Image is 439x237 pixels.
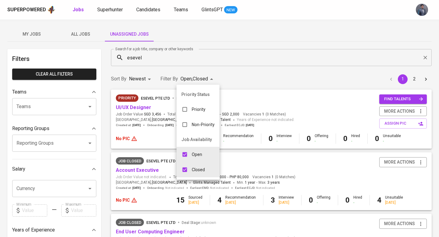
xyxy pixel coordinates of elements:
p: Open [192,151,202,157]
p: Non-Priority [192,122,215,128]
p: Closed [192,167,205,173]
li: Job Availability [177,132,220,147]
p: Priority [192,106,205,112]
li: Priority Status [177,87,220,102]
